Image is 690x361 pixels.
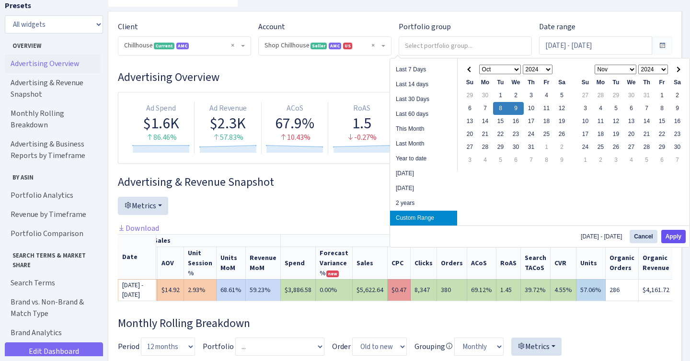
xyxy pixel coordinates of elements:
td: 20 [462,128,478,141]
td: 2 [554,141,570,154]
td: 14 [639,115,655,128]
span: Remove all items [231,41,234,50]
td: 30 [478,89,493,102]
label: Order [332,341,351,352]
td: 7 [524,154,539,167]
a: Brand vs. Non-Brand & Match Type [5,293,101,323]
td: 57.06% [576,279,606,301]
td: 5 [639,154,655,167]
a: Advertising & Revenue Snapshot [5,73,101,104]
td: 28 [639,141,655,154]
td: 22 [493,128,508,141]
td: 29 [493,141,508,154]
div: 86.46% [132,132,190,143]
div: RoAS [332,103,391,114]
td: 14 [478,115,493,128]
td: $0.47 [388,279,411,301]
a: Portfolio Analytics [5,186,101,205]
span: Current [154,43,174,49]
td: 26 [609,141,624,154]
td: 8 [493,102,508,115]
div: 67.9% [265,114,324,132]
th: Tu [609,76,624,89]
td: 4 [539,89,554,102]
li: Custom Range [390,211,457,226]
td: 0.00% [316,279,353,301]
td: 7 [478,102,493,115]
span: Shop Chillhouse <span class="badge badge-success">Seller</span><span class="badge badge-primary" ... [264,41,379,50]
a: Monthly Rolling Breakdown [5,104,101,135]
button: Cancel [630,230,657,243]
td: 31 [524,141,539,154]
td: 59.23% [246,279,281,301]
td: 30 [624,89,639,102]
td: 19 [609,128,624,141]
td: 29 [462,89,478,102]
li: Year to date [390,151,457,166]
h3: Widget #38 [118,316,672,330]
th: Su [578,76,593,89]
th: Revenue MoM [246,247,281,279]
span: AMC [176,43,189,49]
span: By ASIN [5,169,100,182]
td: 27 [462,141,478,154]
th: Spend [281,247,316,279]
td: 16 [508,115,524,128]
td: 8 [655,102,670,115]
a: Advertising Overview [5,54,101,73]
td: 2 [593,154,609,167]
div: $1.6K [132,114,190,132]
td: $14.92 [158,279,184,301]
li: Last 14 days [390,77,457,92]
span: Remove all items [371,41,375,50]
label: Portfolio [203,341,234,352]
td: 1.45 [496,279,521,301]
td: 12 [609,115,624,128]
td: 21 [639,128,655,141]
th: Units [576,247,606,279]
a: Search Terms [5,273,101,293]
td: 4 [478,154,493,167]
td: 13 [624,115,639,128]
th: Date [118,234,156,279]
th: Clicks [411,247,437,279]
label: Account [258,21,285,33]
td: 3 [609,154,624,167]
td: 18 [593,128,609,141]
td: 18 [539,115,554,128]
th: Mo [478,76,493,89]
td: 21 [478,128,493,141]
th: RoAS [496,247,521,279]
label: Period [118,341,139,352]
td: 4 [593,102,609,115]
td: 24 [524,128,539,141]
label: Client [118,21,138,33]
td: 1 [493,89,508,102]
td: 20 [624,128,639,141]
td: 28 [593,89,609,102]
td: 11 [539,102,554,115]
td: 16 [670,115,685,128]
td: 7 [670,154,685,167]
td: 8,347 [411,279,437,301]
li: Last Month [390,136,457,151]
td: 9 [670,102,685,115]
th: Search TACoS [521,247,551,279]
a: Download [118,223,159,233]
td: 12 [554,102,570,115]
th: AOV [158,247,184,279]
div: 1.5 [332,114,391,132]
td: 24 [578,141,593,154]
td: 10 [524,102,539,115]
td: 22 [655,128,670,141]
a: Portfolio Comparison [5,224,101,243]
td: 3 [524,89,539,102]
th: Su [462,76,478,89]
a: Edit Dashboard [5,342,103,361]
span: Chillhouse <span class="badge badge-success">Current</span><span class="badge badge-primary" data... [124,41,239,50]
td: 19 [554,115,570,128]
a: Advertising & Business Reports by Timeframe [5,135,101,165]
h3: Widget #1 [118,70,672,84]
span: Chillhouse <span class="badge badge-success">Current</span><span class="badge badge-primary" data... [118,37,251,55]
td: 28 [478,141,493,154]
